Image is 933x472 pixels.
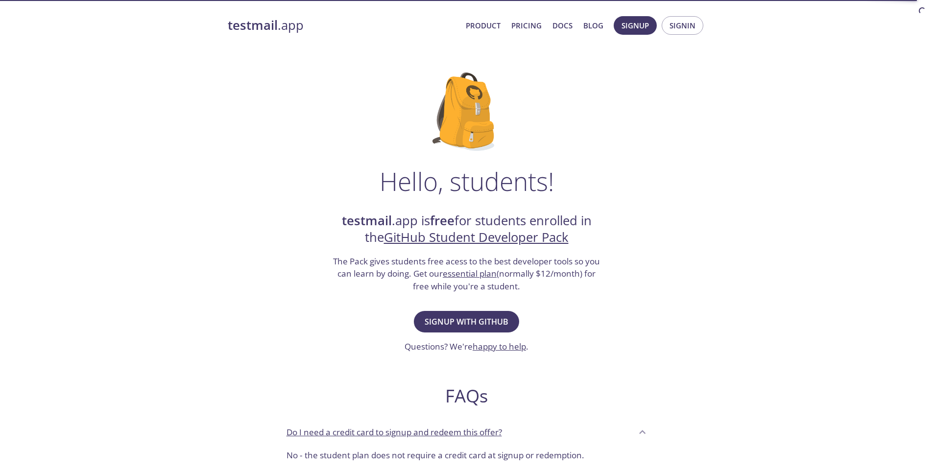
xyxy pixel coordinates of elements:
span: Signup [622,19,649,32]
h1: Hello, students! [380,166,554,196]
a: testmail.app [228,17,458,34]
strong: testmail [228,17,278,34]
div: Do I need a credit card to signup and redeem this offer? [279,419,655,445]
button: Signup [614,16,657,35]
strong: free [430,212,455,229]
strong: testmail [342,212,392,229]
button: Signin [662,16,703,35]
a: GitHub Student Developer Pack [384,229,569,246]
a: essential plan [443,268,497,279]
a: Blog [583,19,603,32]
a: Docs [552,19,573,32]
a: happy to help [473,341,526,352]
a: Product [466,19,501,32]
h2: FAQs [279,385,655,407]
p: No - the student plan does not require a credit card at signup or redemption. [287,449,647,462]
h2: .app is for students enrolled in the [332,212,601,246]
a: Pricing [511,19,542,32]
h3: Questions? We're . [405,340,528,353]
span: Signup with GitHub [425,315,508,329]
div: Do I need a credit card to signup and redeem this offer? [279,445,655,470]
p: Do I need a credit card to signup and redeem this offer? [287,426,502,439]
button: Signup with GitHub [414,311,519,332]
span: Signin [670,19,695,32]
h3: The Pack gives students free acess to the best developer tools so you can learn by doing. Get our... [332,255,601,293]
img: github-student-backpack.png [432,72,501,151]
